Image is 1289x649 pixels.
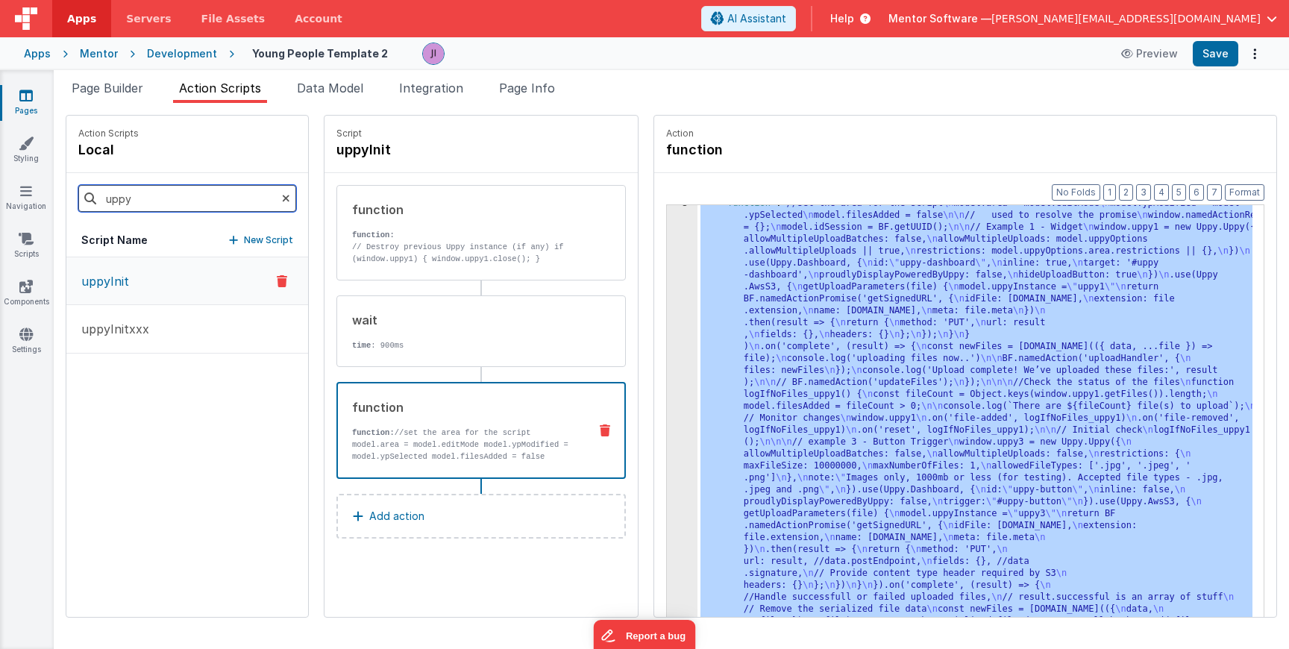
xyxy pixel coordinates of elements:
[78,139,139,160] h4: local
[72,320,149,338] p: uppyInitxxx
[352,231,395,239] strong: function:
[369,507,424,525] p: Add action
[499,81,555,95] span: Page Info
[888,11,1277,26] button: Mentor Software — [PERSON_NAME][EMAIL_ADDRESS][DOMAIN_NAME]
[423,43,444,64] img: 6c3d48e323fef8557f0b76cc516e01c7
[126,11,171,26] span: Servers
[399,81,463,95] span: Integration
[72,81,143,95] span: Page Builder
[336,494,626,539] button: Add action
[1136,184,1151,201] button: 3
[888,11,991,26] span: Mentor Software —
[1103,184,1116,201] button: 1
[1119,184,1133,201] button: 2
[78,128,139,139] p: Action Scripts
[66,305,308,354] button: uppyInitxxx
[67,11,96,26] span: Apps
[252,48,388,59] h4: Young People Template 2
[72,272,129,290] p: uppyInit
[352,311,577,329] div: wait
[352,398,577,416] div: function
[1225,184,1264,201] button: Format
[80,46,118,61] div: Mentor
[179,81,261,95] span: Action Scripts
[1189,184,1204,201] button: 6
[666,139,890,160] h4: function
[352,201,577,219] div: function
[1244,43,1265,64] button: Options
[1112,42,1187,66] button: Preview
[66,257,308,305] button: uppyInit
[830,11,854,26] span: Help
[991,11,1261,26] span: [PERSON_NAME][EMAIL_ADDRESS][DOMAIN_NAME]
[666,128,1264,139] p: Action
[701,6,796,31] button: AI Assistant
[352,428,395,437] strong: function:
[336,128,626,139] p: Script
[727,11,786,26] span: AI Assistant
[297,81,363,95] span: Data Model
[352,339,577,351] p: : 900ms
[201,11,266,26] span: File Assets
[1172,184,1186,201] button: 5
[244,233,293,248] p: New Script
[336,139,560,160] h4: uppyInit
[352,241,577,265] p: // Destroy previous Uppy instance (if any) if (window.uppy1) { window.uppy1.close(); }
[229,233,293,248] button: New Script
[147,46,217,61] div: Development
[1154,184,1169,201] button: 4
[1052,184,1100,201] button: No Folds
[81,233,148,248] h5: Script Name
[1193,41,1238,66] button: Save
[352,341,371,350] strong: time
[1207,184,1222,201] button: 7
[352,427,577,463] p: //set the area for the script model.area = model.editMode model.ypModified = model.ypSelected mod...
[78,185,296,212] input: Search scripts
[24,46,51,61] div: Apps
